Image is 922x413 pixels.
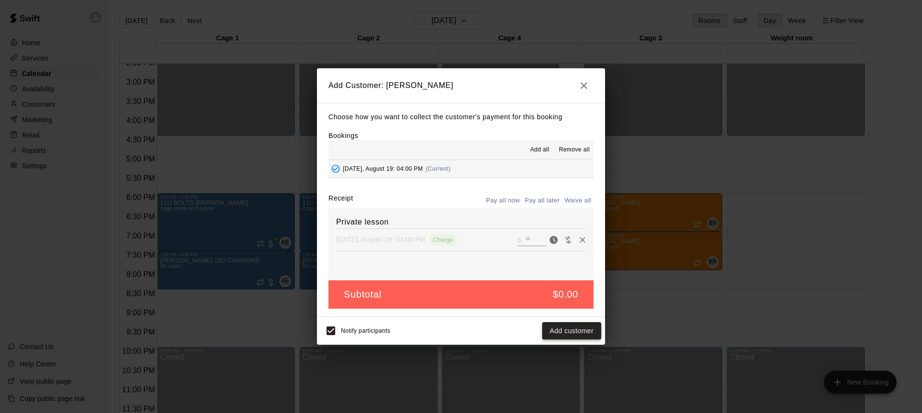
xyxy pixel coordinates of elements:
span: Notify participants [341,327,390,334]
span: [DATE], August 19: 04:00 PM [343,165,423,172]
span: Waive payment [561,235,575,243]
p: [DATE], August 19: 04:00 PM [336,235,425,244]
button: Add customer [542,322,601,340]
span: Pay now [546,235,561,243]
span: Add all [530,145,549,155]
button: Add all [524,142,555,158]
button: Pay all later [522,193,562,208]
h5: Subtotal [344,288,381,301]
button: Remove all [555,142,594,158]
h5: $0.00 [553,288,578,301]
button: Remove [575,233,590,247]
h6: Private lesson [336,216,586,228]
span: (Current) [426,165,451,172]
button: Pay all now [484,193,522,208]
button: Added - Collect Payment[DATE], August 19: 04:00 PM(Current) [328,160,594,178]
button: Waive all [562,193,594,208]
label: Receipt [328,193,353,208]
h2: Add Customer: [PERSON_NAME] [317,68,605,103]
label: Bookings [328,132,358,139]
span: Remove all [559,145,590,155]
p: Choose how you want to collect the customer's payment for this booking [328,111,594,123]
button: Added - Collect Payment [328,162,343,176]
p: $ [518,235,522,245]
